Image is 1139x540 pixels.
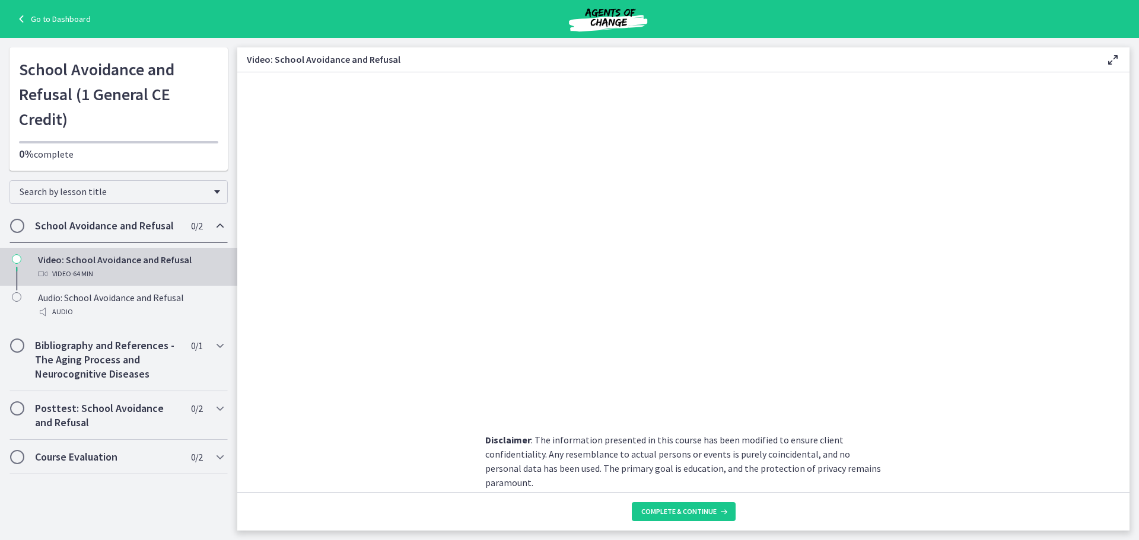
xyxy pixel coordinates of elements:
[9,180,228,204] div: Search by lesson title
[191,450,202,464] span: 0 / 2
[19,57,218,132] h1: School Avoidance and Refusal (1 General CE Credit)
[20,186,208,197] span: Search by lesson title
[35,401,180,430] h2: Posttest: School Avoidance and Refusal
[19,147,34,161] span: 0%
[191,401,202,416] span: 0 / 2
[38,267,223,281] div: Video
[485,433,882,490] p: : The information presented in this course has been modified to ensure client confidentiality. An...
[14,12,91,26] a: Go to Dashboard
[641,507,717,516] span: Complete & continue
[191,338,202,353] span: 0 / 1
[237,72,1130,405] iframe: Video Lesson
[485,434,531,446] strong: Disclaimer
[35,450,180,464] h2: Course Evaluation
[632,502,736,521] button: Complete & continue
[35,338,180,381] h2: Bibliography and References - The Aging Process and Neurocognitive Diseases
[537,5,679,33] img: Agents of Change Social Work Test Prep
[71,267,93,281] span: · 64 min
[191,219,202,233] span: 0 / 2
[19,147,218,161] p: complete
[247,52,1087,66] h3: Video: School Avoidance and Refusal
[38,305,223,319] div: Audio
[35,219,180,233] h2: School Avoidance and Refusal
[38,253,223,281] div: Video: School Avoidance and Refusal
[38,290,223,319] div: Audio: School Avoidance and Refusal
